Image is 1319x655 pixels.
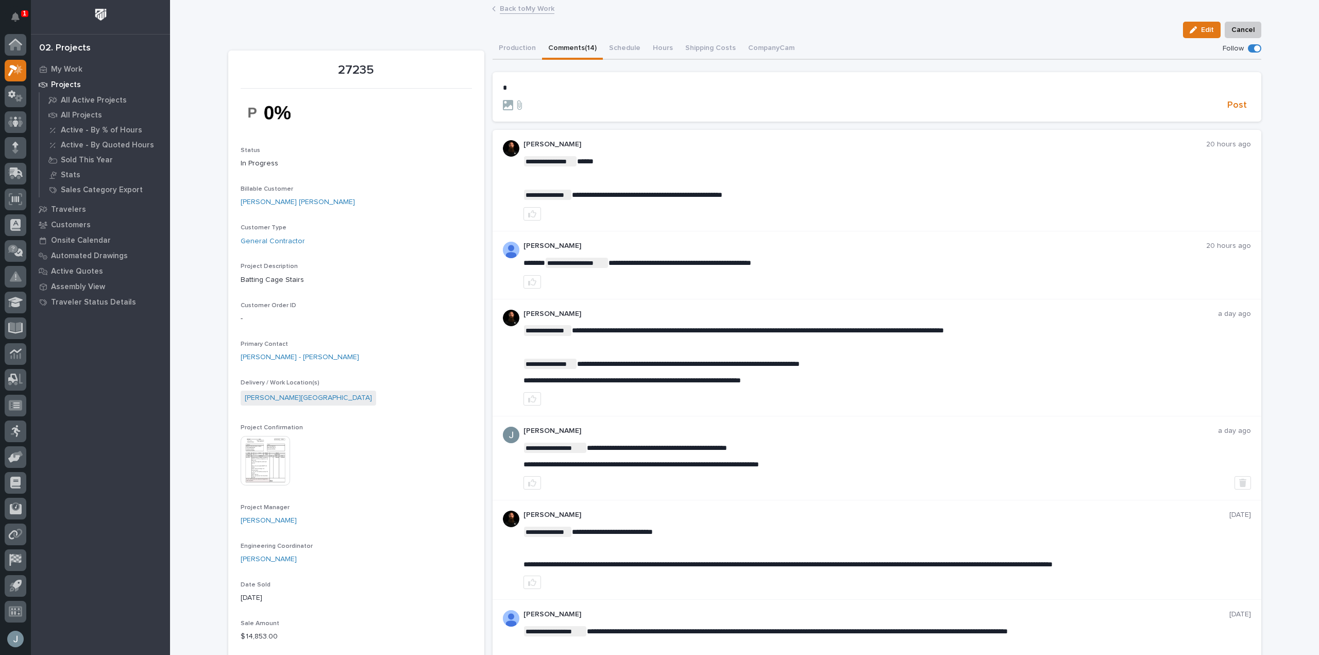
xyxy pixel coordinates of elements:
button: Delete post [1235,476,1251,490]
span: Billable Customer [241,186,293,192]
button: like this post [523,207,541,221]
p: Active - By Quoted Hours [61,141,154,150]
button: Cancel [1225,22,1261,38]
button: like this post [523,392,541,406]
span: Engineering Coordinator [241,543,313,549]
button: CompanyCam [742,38,801,60]
img: AOh14GhUnP333BqRmXh-vZ-TpYZQaFVsuOFmGre8SRZf2A=s96-c [503,610,519,627]
span: Project Manager [241,505,290,511]
img: ACg8ocIJHU6JEmo4GV-3KL6HuSvSpWhSGqG5DdxF6tKpN6m2=s96-c [503,427,519,443]
img: zmKUmRVDQjmBLfnAs97p [503,511,519,527]
button: like this post [523,275,541,289]
p: Automated Drawings [51,251,128,261]
button: Schedule [603,38,647,60]
p: Traveler Status Details [51,298,136,307]
p: [DATE] [1229,610,1251,619]
a: [PERSON_NAME][GEOGRAPHIC_DATA] [245,393,372,404]
span: Customer Type [241,225,286,231]
a: Traveler Status Details [31,294,170,310]
button: like this post [523,476,541,490]
img: AOh14GhUnP333BqRmXh-vZ-TpYZQaFVsuOFmGre8SRZf2A=s96-c [503,242,519,258]
div: 02. Projects [39,43,91,54]
p: a day ago [1218,427,1251,435]
a: Active - By % of Hours [40,123,170,137]
button: Hours [647,38,679,60]
p: Active - By % of Hours [61,126,142,135]
p: Travelers [51,205,86,214]
p: Sales Category Export [61,186,143,195]
p: Onsite Calendar [51,236,111,245]
a: Automated Drawings [31,248,170,263]
a: Projects [31,77,170,92]
p: - [241,313,472,324]
span: Project Confirmation [241,425,303,431]
p: All Projects [61,111,102,120]
span: Status [241,147,260,154]
p: [PERSON_NAME] [523,140,1206,149]
p: [PERSON_NAME] [523,310,1218,318]
a: All Active Projects [40,93,170,107]
p: My Work [51,65,82,74]
span: Date Sold [241,582,270,588]
span: Edit [1201,25,1214,35]
p: Batting Cage Stairs [241,275,472,285]
p: In Progress [241,158,472,169]
p: 20 hours ago [1206,140,1251,149]
button: Notifications [5,6,26,28]
button: like this post [523,576,541,589]
a: [PERSON_NAME] [241,554,297,565]
a: Active Quotes [31,263,170,279]
p: 20 hours ago [1206,242,1251,250]
img: Workspace Logo [91,5,110,24]
span: Customer Order ID [241,303,296,309]
span: Cancel [1231,24,1255,36]
span: Delivery / Work Location(s) [241,380,319,386]
a: Customers [31,217,170,232]
p: Projects [51,80,81,90]
a: Travelers [31,201,170,217]
p: 27235 [241,63,472,78]
a: Sales Category Export [40,182,170,197]
p: Stats [61,171,80,180]
p: 1 [23,10,26,17]
a: Assembly View [31,279,170,294]
p: Sold This Year [61,156,113,165]
a: Stats [40,167,170,182]
a: My Work [31,61,170,77]
p: [PERSON_NAME] [523,242,1206,250]
p: [PERSON_NAME] [523,427,1218,435]
img: zmKUmRVDQjmBLfnAs97p [503,310,519,326]
span: Post [1227,99,1247,111]
button: Post [1223,99,1251,111]
button: Shipping Costs [679,38,742,60]
p: All Active Projects [61,96,127,105]
p: a day ago [1218,310,1251,318]
p: [PERSON_NAME] [523,511,1229,519]
p: [DATE] [241,593,472,603]
a: [PERSON_NAME] [PERSON_NAME] [241,197,355,208]
button: Edit [1183,22,1221,38]
span: Project Description [241,263,298,270]
p: Follow [1223,44,1244,53]
button: users-avatar [5,628,26,650]
img: xwXLkIhnO4KCxoaSkrf8u5hUpWwr6nvnqnR0yvFu6_o [241,95,318,130]
a: [PERSON_NAME] - [PERSON_NAME] [241,352,359,363]
span: Primary Contact [241,341,288,347]
button: Production [493,38,542,60]
p: $ 14,853.00 [241,631,472,642]
a: [PERSON_NAME] [241,515,297,526]
span: Sale Amount [241,620,279,627]
img: zmKUmRVDQjmBLfnAs97p [503,140,519,157]
a: Active - By Quoted Hours [40,138,170,152]
a: Onsite Calendar [31,232,170,248]
a: Sold This Year [40,153,170,167]
div: Notifications1 [13,12,26,29]
p: Active Quotes [51,267,103,276]
p: [DATE] [1229,511,1251,519]
button: Comments (14) [542,38,603,60]
a: Back toMy Work [500,2,554,14]
p: Customers [51,221,91,230]
a: General Contractor [241,236,305,247]
p: [PERSON_NAME] [523,610,1229,619]
p: Assembly View [51,282,105,292]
